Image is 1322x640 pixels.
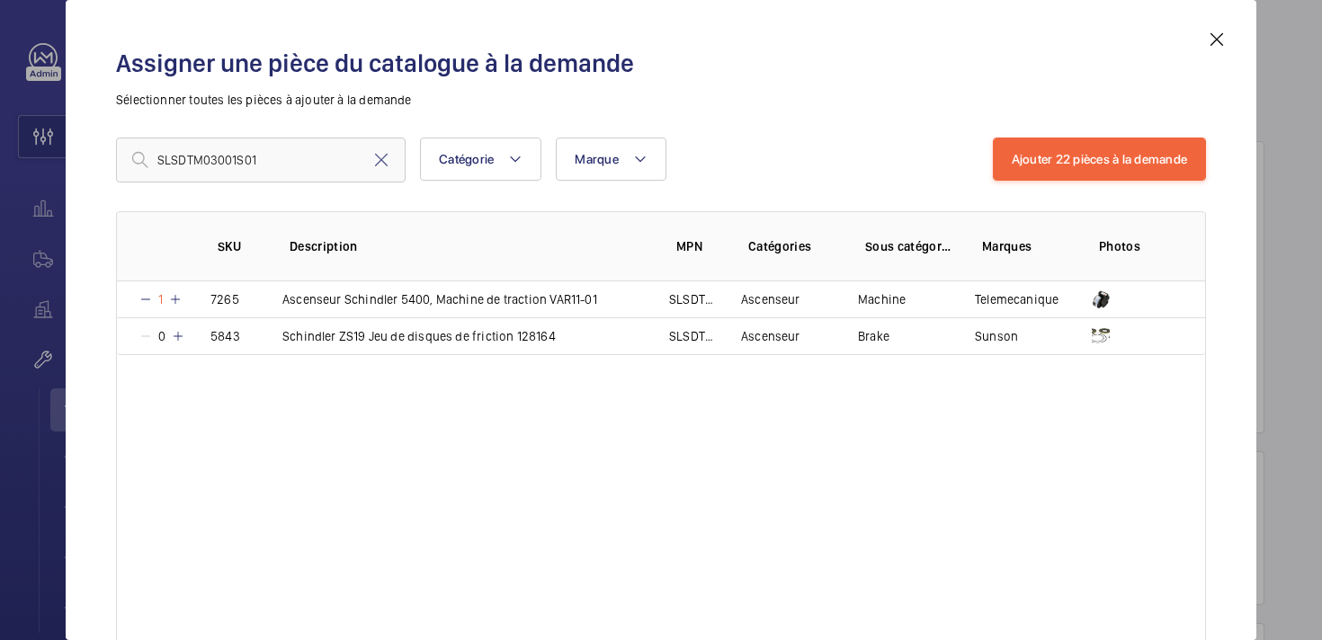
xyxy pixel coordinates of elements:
p: MPN [676,237,719,255]
p: 7265 [210,290,239,308]
span: Catégorie [439,152,494,166]
span: Marque [575,152,619,166]
p: Catégories [748,237,836,255]
p: Schindler ZS19 Jeu de disques de friction 128164 [282,327,556,345]
p: Photos [1099,237,1169,255]
p: Sunson [975,327,1018,345]
p: 0 [153,327,171,345]
input: Find a part [116,138,406,182]
p: Ascenseur [741,327,800,345]
p: Machine [858,290,906,308]
img: 8mtUYrxTVZ3ZCaX86rpJN0IRmSPk5ZzifRzu6wHeFQrXZg0F.png [1092,327,1110,345]
p: Brake [858,327,889,345]
h2: Assigner une pièce du catalogue à la demande [116,47,1206,80]
p: SKU [218,237,261,255]
p: SLSDTM03001S01 [669,290,719,308]
p: Marques [982,237,1070,255]
p: Ascenseur Schindler 5400, Machine de traction VAR11-01 [282,290,597,308]
p: Sélectionner toutes les pièces à ajouter à la demande [116,91,1206,109]
button: Ajouter 22 pièces à la demande [993,138,1207,181]
p: Telemecanique [975,290,1058,308]
button: Catégorie [420,138,541,181]
p: 5843 [210,327,240,345]
p: Description [290,237,648,255]
p: 1 [153,290,168,308]
button: Marque [556,138,666,181]
p: Ascenseur [741,290,800,308]
p: Sous catégories [865,237,953,255]
p: SLSDTM03003S01 [669,327,719,345]
img: gez9XEuHL6p42O94rJPg_69eiLdJesaq5t1ZOOSmKPayMUyz.png [1092,290,1110,308]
